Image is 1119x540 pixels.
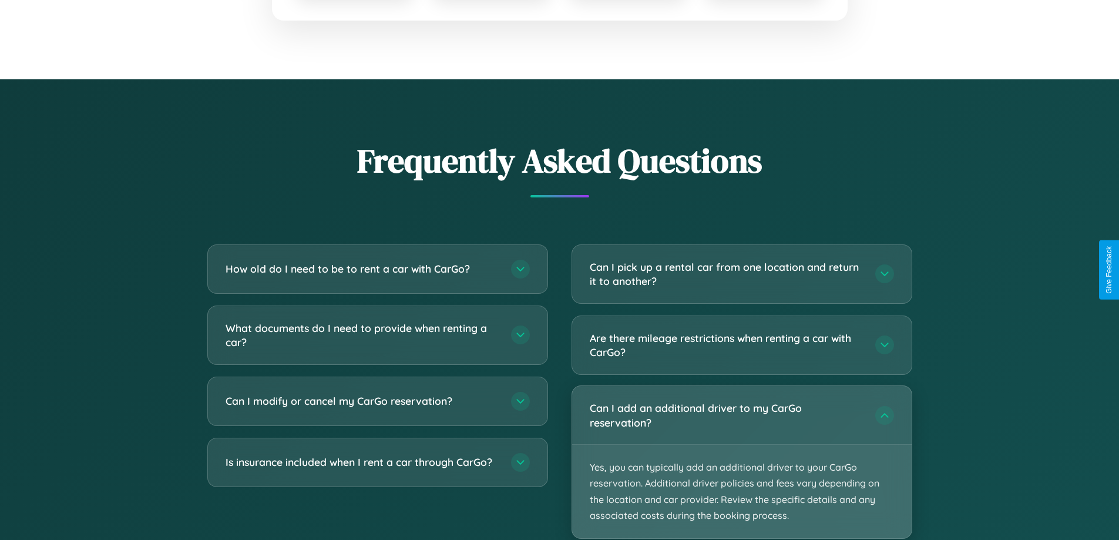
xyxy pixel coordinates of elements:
h3: Is insurance included when I rent a car through CarGo? [226,455,499,469]
h3: How old do I need to be to rent a car with CarGo? [226,261,499,276]
p: Yes, you can typically add an additional driver to your CarGo reservation. Additional driver poli... [572,445,912,538]
h3: What documents do I need to provide when renting a car? [226,321,499,350]
h2: Frequently Asked Questions [207,138,912,183]
div: Give Feedback [1105,246,1113,294]
h3: Can I modify or cancel my CarGo reservation? [226,394,499,408]
h3: Are there mileage restrictions when renting a car with CarGo? [590,331,863,360]
h3: Can I add an additional driver to my CarGo reservation? [590,401,863,430]
h3: Can I pick up a rental car from one location and return it to another? [590,260,863,289]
